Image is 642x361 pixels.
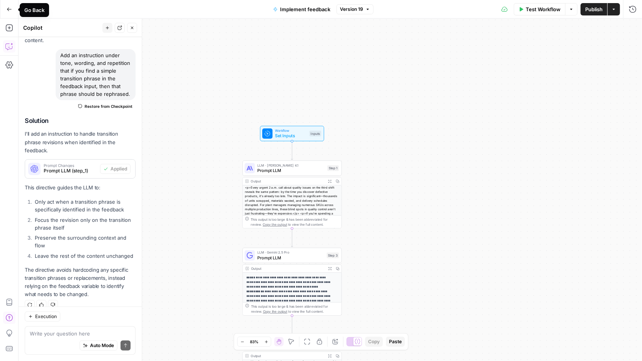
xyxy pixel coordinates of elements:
[100,164,131,174] button: Applied
[275,133,307,139] span: Set Inputs
[526,5,560,13] span: Test Workflow
[309,131,321,136] div: Inputs
[581,3,607,15] button: Publish
[85,103,132,109] span: Restore from Checkpoint
[251,304,339,314] div: This output is too large & has been abbreviated for review. to view the full content.
[25,130,136,154] p: I'll add an instruction to handle transition phrase revisions when identified in the feedback.
[263,310,287,313] span: Copy the output
[386,337,405,347] button: Paste
[44,163,97,167] span: Prompt Changes
[33,216,136,232] li: Focus the revision only on the transition phrase itself
[291,315,293,334] g: Edge from step_3 to step_4
[24,6,44,14] div: Go Back
[25,117,136,124] h2: Solution
[258,167,325,174] span: Prompt LLM
[291,228,293,247] g: Edge from step_1 to step_3
[80,341,117,351] button: Auto Mode
[44,167,97,174] span: Prompt LLM (step_1)
[340,6,363,13] span: Version 19
[90,342,114,349] span: Auto Mode
[327,165,339,171] div: Step 1
[258,250,324,255] span: LLM · Gemini 2.5 Pro
[263,222,287,226] span: Copy the output
[365,337,383,347] button: Copy
[336,4,374,14] button: Version 19
[25,312,60,322] button: Execution
[258,163,325,168] span: LLM · [PERSON_NAME] 4.1
[110,165,127,172] span: Applied
[327,252,339,258] div: Step 3
[33,198,136,213] li: Only act when a transition phrase is specifically identified in the feedback
[75,102,136,111] button: Restore from Checkpoint
[35,313,57,320] span: Execution
[25,266,136,299] p: The directive avoids hardcoding any specific transition phrases or replacements, instead relying ...
[258,254,324,261] span: Prompt LLM
[291,141,293,160] g: Edge from start to step_1
[251,266,324,271] div: Output
[56,49,136,100] div: Add an instruction under tone, wording, and repetition that if you find a simple transition phras...
[250,339,258,345] span: 83%
[389,338,402,345] span: Paste
[368,338,380,345] span: Copy
[23,24,100,32] div: Copilot
[251,353,324,358] div: Output
[585,5,603,13] span: Publish
[251,216,339,227] div: This output is too large & has been abbreviated for review. to view the full content.
[275,128,307,133] span: Workflow
[514,3,565,15] button: Test Workflow
[243,126,342,141] div: WorkflowSet InputsInputs
[251,179,324,184] div: Output
[243,160,342,228] div: LLM · [PERSON_NAME] 4.1Prompt LLMStep 1Output<p>Every urgent 2 a.m. call about quality issues on ...
[280,5,330,13] span: Implement feedback
[25,184,136,192] p: This directive guides the LLM to:
[33,234,136,249] li: Preserve the surrounding context and flow
[268,3,335,15] button: Implement feedback
[33,252,136,260] li: Leave the rest of the content unchanged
